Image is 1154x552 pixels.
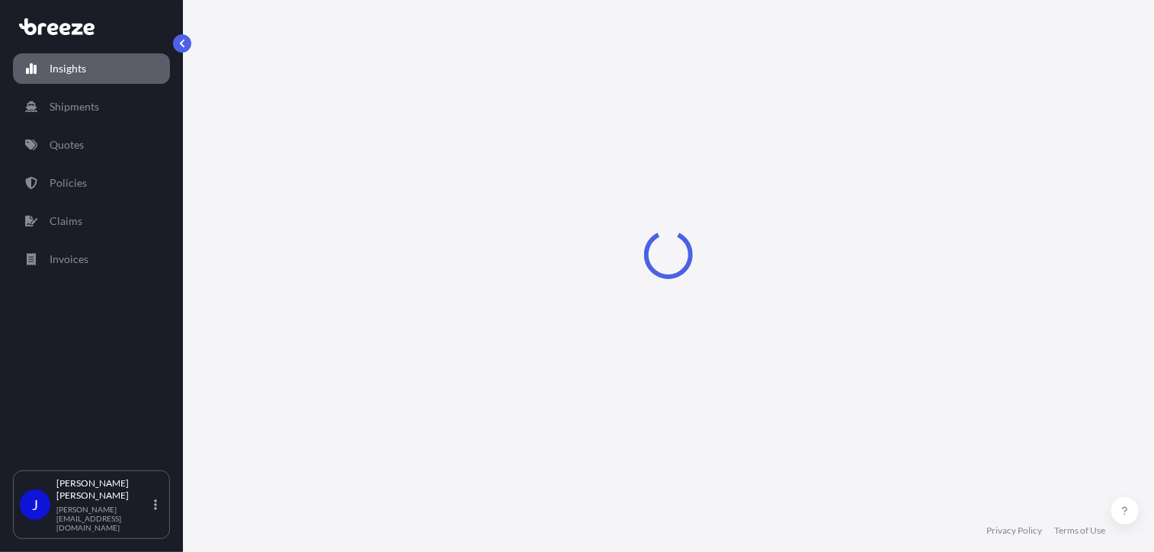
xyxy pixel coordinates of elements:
[32,497,38,512] span: J
[50,137,84,152] p: Quotes
[50,213,82,229] p: Claims
[56,505,151,532] p: [PERSON_NAME][EMAIL_ADDRESS][DOMAIN_NAME]
[1054,525,1105,537] a: Terms of Use
[56,477,151,502] p: [PERSON_NAME] [PERSON_NAME]
[13,168,170,198] a: Policies
[13,244,170,274] a: Invoices
[13,91,170,122] a: Shipments
[50,175,87,191] p: Policies
[50,99,99,114] p: Shipments
[13,206,170,236] a: Claims
[50,252,88,267] p: Invoices
[50,61,86,76] p: Insights
[13,53,170,84] a: Insights
[13,130,170,160] a: Quotes
[986,525,1042,537] a: Privacy Policy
